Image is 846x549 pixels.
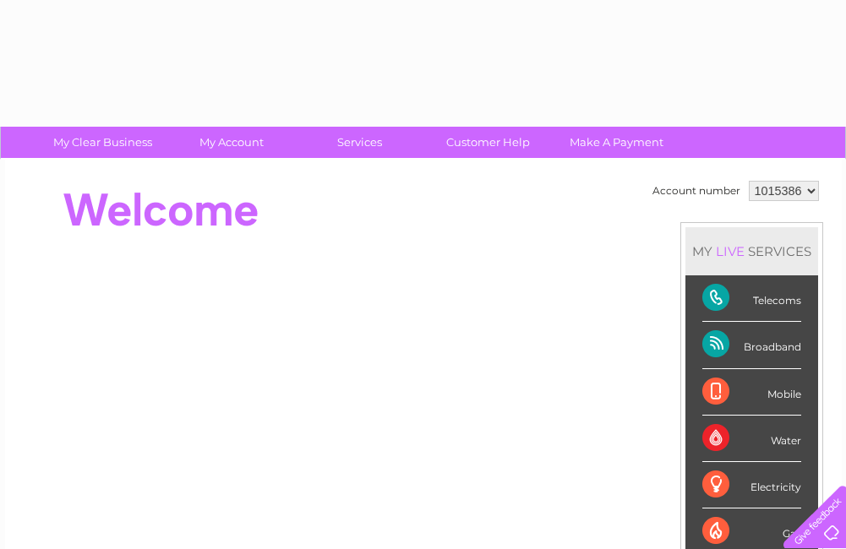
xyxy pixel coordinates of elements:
[547,127,686,158] a: Make A Payment
[418,127,558,158] a: Customer Help
[702,275,801,322] div: Telecoms
[161,127,301,158] a: My Account
[712,243,748,259] div: LIVE
[290,127,429,158] a: Services
[702,369,801,416] div: Mobile
[648,177,745,205] td: Account number
[702,462,801,508] div: Electricity
[33,127,172,158] a: My Clear Business
[702,322,801,368] div: Broadband
[685,227,818,275] div: MY SERVICES
[702,416,801,462] div: Water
